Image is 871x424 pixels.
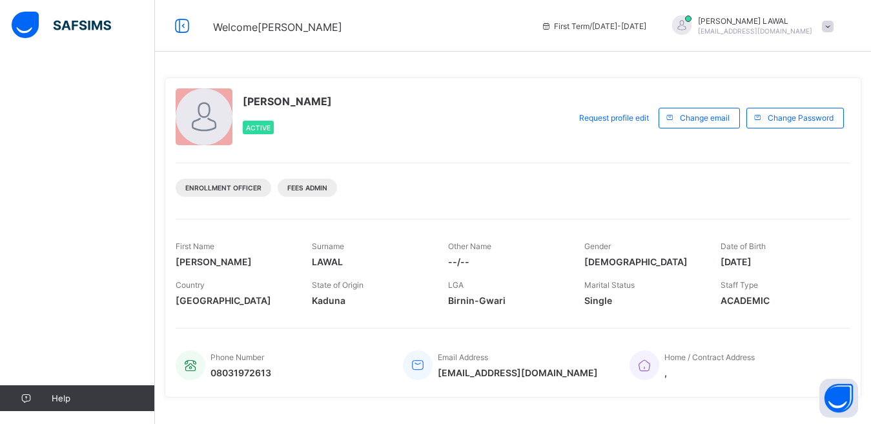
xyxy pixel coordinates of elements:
[438,352,488,362] span: Email Address
[698,27,812,35] span: [EMAIL_ADDRESS][DOMAIN_NAME]
[438,367,598,378] span: [EMAIL_ADDRESS][DOMAIN_NAME]
[659,15,840,37] div: IBRAHIMLAWAL
[541,21,646,31] span: session/term information
[698,16,812,26] span: [PERSON_NAME] LAWAL
[579,113,649,123] span: Request profile edit
[768,113,834,123] span: Change Password
[664,367,755,378] span: ,
[721,280,758,290] span: Staff Type
[448,241,491,251] span: Other Name
[664,352,755,362] span: Home / Contract Address
[243,95,332,108] span: [PERSON_NAME]
[819,379,858,418] button: Open asap
[246,124,271,132] span: Active
[721,295,837,306] span: ACADEMIC
[721,241,766,251] span: Date of Birth
[584,241,611,251] span: Gender
[312,295,429,306] span: Kaduna
[176,256,292,267] span: [PERSON_NAME]
[312,241,344,251] span: Surname
[12,12,111,39] img: safsims
[448,256,565,267] span: --/--
[312,256,429,267] span: LAWAL
[584,280,635,290] span: Marital Status
[584,256,701,267] span: [DEMOGRAPHIC_DATA]
[287,184,327,192] span: Fees Admin
[185,184,261,192] span: Enrollment Officer
[210,352,264,362] span: Phone Number
[584,295,701,306] span: Single
[176,280,205,290] span: Country
[176,241,214,251] span: First Name
[448,280,464,290] span: LGA
[721,256,837,267] span: [DATE]
[176,295,292,306] span: [GEOGRAPHIC_DATA]
[213,21,342,34] span: Welcome [PERSON_NAME]
[52,393,154,403] span: Help
[210,367,271,378] span: 08031972613
[312,280,364,290] span: State of Origin
[448,295,565,306] span: Birnin-Gwari
[680,113,730,123] span: Change email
